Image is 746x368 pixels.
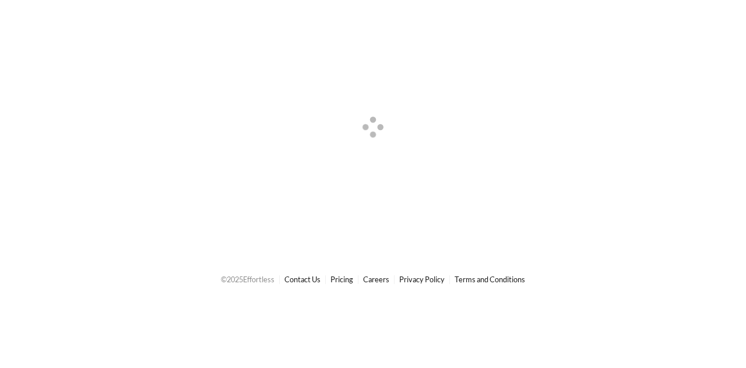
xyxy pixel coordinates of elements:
a: Pricing [330,275,353,284]
span: © 2025 Effortless [221,275,275,284]
a: Terms and Conditions [455,275,525,284]
a: Careers [363,275,389,284]
a: Contact Us [284,275,321,284]
a: Privacy Policy [399,275,445,284]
